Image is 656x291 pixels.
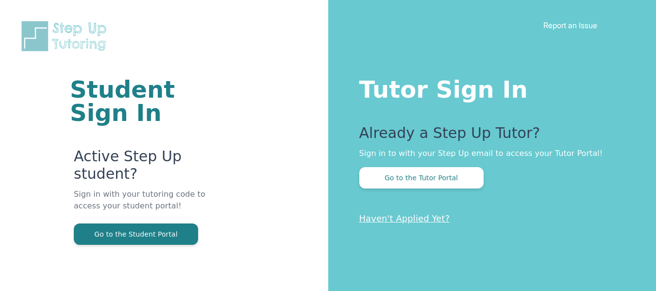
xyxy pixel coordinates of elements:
[19,19,113,53] img: Step Up Tutoring horizontal logo
[74,188,212,223] p: Sign in with your tutoring code to access your student portal!
[74,223,198,245] button: Go to the Student Portal
[359,213,450,223] a: Haven't Applied Yet?
[543,20,597,30] a: Report an Issue
[359,173,484,182] a: Go to the Tutor Portal
[359,148,618,159] p: Sign in to with your Step Up email to access your Tutor Portal!
[359,74,618,101] h1: Tutor Sign In
[359,124,618,148] p: Already a Step Up Tutor?
[74,148,212,188] p: Active Step Up student?
[359,167,484,188] button: Go to the Tutor Portal
[74,229,198,239] a: Go to the Student Portal
[70,78,212,124] h1: Student Sign In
